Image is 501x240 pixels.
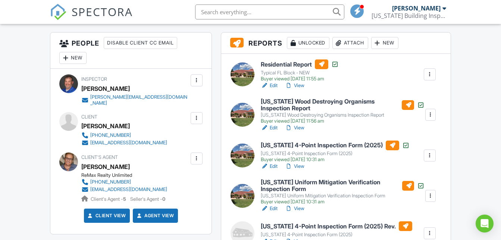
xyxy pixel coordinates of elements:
[81,186,167,193] a: [EMAIL_ADDRESS][DOMAIN_NAME]
[261,59,339,69] h6: Residential Report
[81,172,173,178] div: ReMax Realty Unlimited
[130,196,165,202] span: Seller's Agent -
[261,163,278,170] a: Edit
[476,215,494,233] div: Open Intercom Messenger
[91,196,127,202] span: Client's Agent -
[81,94,189,106] a: [PERSON_NAME][EMAIL_ADDRESS][DOMAIN_NAME]
[50,4,66,20] img: The Best Home Inspection Software - Spectora
[135,212,174,219] a: Agent View
[285,163,304,170] a: View
[372,12,446,19] div: Florida Building Inspection Group
[285,124,304,132] a: View
[81,83,130,94] div: [PERSON_NAME]
[261,98,425,124] a: [US_STATE] Wood Destroying Organisms Inspection Report [US_STATE] Wood Destroying Organisms Inspe...
[195,4,344,19] input: Search everything...
[81,114,97,120] span: Client
[81,132,167,139] a: [PHONE_NUMBER]
[50,33,212,69] h3: People
[261,124,278,132] a: Edit
[261,98,425,111] h6: [US_STATE] Wood Destroying Organisms Inspection Report
[392,4,441,12] div: [PERSON_NAME]
[261,232,412,238] div: [US_STATE] 4-Point Inspection Form (2025)
[261,141,410,163] a: [US_STATE] 4-Point Inspection Form (2025) [US_STATE] 4-Point Inspection Form (2025) Buyer viewed ...
[90,179,131,185] div: [PHONE_NUMBER]
[261,205,278,212] a: Edit
[261,151,410,157] div: [US_STATE] 4-Point Inspection Form (2025)
[123,196,126,202] strong: 5
[261,199,425,205] div: Buyer viewed [DATE] 10:31 am
[81,139,167,147] a: [EMAIL_ADDRESS][DOMAIN_NAME]
[261,76,339,82] div: Buyer viewed [DATE] 11:55 am
[261,221,412,231] h6: [US_STATE] 4-Point Inspection Form (2025) Rev.
[221,33,451,54] h3: Reports
[90,140,167,146] div: [EMAIL_ADDRESS][DOMAIN_NAME]
[72,4,133,19] span: SPECTORA
[285,205,304,212] a: View
[90,94,189,106] div: [PERSON_NAME][EMAIL_ADDRESS][DOMAIN_NAME]
[104,37,177,49] div: Disable Client CC Email
[261,82,278,89] a: Edit
[59,52,87,64] div: New
[285,82,304,89] a: View
[261,193,425,199] div: [US_STATE] Uniform Mitigation Verification Inspection Form
[261,118,425,124] div: Buyer viewed [DATE] 11:56 am
[90,132,131,138] div: [PHONE_NUMBER]
[87,212,126,219] a: Client View
[81,178,167,186] a: [PHONE_NUMBER]
[81,76,107,82] span: Inspector
[332,37,368,49] div: Attach
[162,196,165,202] strong: 0
[81,154,118,160] span: Client's Agent
[261,157,410,163] div: Buyer viewed [DATE] 10:31 am
[261,59,339,82] a: Residential Report Typical FL Block - NEW Buyer viewed [DATE] 11:55 am
[371,37,398,49] div: New
[261,179,425,205] a: [US_STATE] Uniform Mitigation Verification Inspection Form [US_STATE] Uniform Mitigation Verifica...
[81,120,130,132] div: [PERSON_NAME]
[261,112,425,118] div: [US_STATE] Wood Destroying Organisms Inspection Report
[50,10,133,26] a: SPECTORA
[261,141,410,150] h6: [US_STATE] 4-Point Inspection Form (2025)
[261,221,412,238] a: [US_STATE] 4-Point Inspection Form (2025) Rev. [US_STATE] 4-Point Inspection Form (2025)
[81,161,130,172] a: [PERSON_NAME]
[90,187,167,193] div: [EMAIL_ADDRESS][DOMAIN_NAME]
[261,70,339,76] div: Typical FL Block - NEW
[287,37,329,49] div: Unlocked
[261,179,425,192] h6: [US_STATE] Uniform Mitigation Verification Inspection Form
